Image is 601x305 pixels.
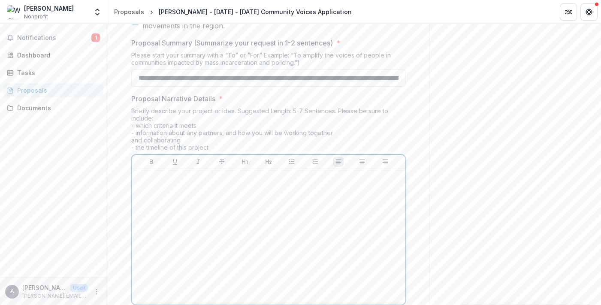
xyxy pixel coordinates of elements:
[17,68,97,77] div: Tasks
[111,6,148,18] a: Proposals
[131,107,406,154] div: Briefly describe your project or idea. Suggested Length: 5-7 Sentences. Please be sure to include...
[17,34,91,42] span: Notifications
[263,157,274,167] button: Heading 2
[24,4,74,13] div: [PERSON_NAME]
[333,157,344,167] button: Align Left
[70,284,88,292] p: User
[3,101,103,115] a: Documents
[3,48,103,62] a: Dashboard
[3,83,103,97] a: Proposals
[17,51,97,60] div: Dashboard
[170,157,180,167] button: Underline
[114,7,144,16] div: Proposals
[17,86,97,95] div: Proposals
[580,3,598,21] button: Get Help
[240,157,250,167] button: Heading 1
[91,3,103,21] button: Open entity switcher
[131,38,333,48] p: Proposal Summary (Summarize your request in 1-2 sentences)
[131,94,215,104] p: Proposal Narrative Details
[310,157,320,167] button: Ordered List
[17,103,97,112] div: Documents
[217,157,227,167] button: Strike
[131,51,406,69] div: Please start your summary with a “To” or “For.” Example: “To amplify the voices of people in comm...
[193,157,203,167] button: Italicize
[91,33,100,42] span: 1
[159,7,352,16] div: [PERSON_NAME] - [DATE] - [DATE] Community Voices Application
[22,283,67,292] p: [PERSON_NAME][EMAIL_ADDRESS][DOMAIN_NAME]
[111,6,355,18] nav: breadcrumb
[3,31,103,45] button: Notifications1
[7,5,21,19] img: William Marcellus Armstrong
[22,292,88,300] p: [PERSON_NAME][EMAIL_ADDRESS][DOMAIN_NAME]
[3,66,103,80] a: Tasks
[287,157,297,167] button: Bullet List
[10,289,14,294] div: armstrong.wm@gmail.com
[357,157,367,167] button: Align Center
[24,13,48,21] span: Nonprofit
[146,157,157,167] button: Bold
[560,3,577,21] button: Partners
[91,287,102,297] button: More
[380,157,390,167] button: Align Right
